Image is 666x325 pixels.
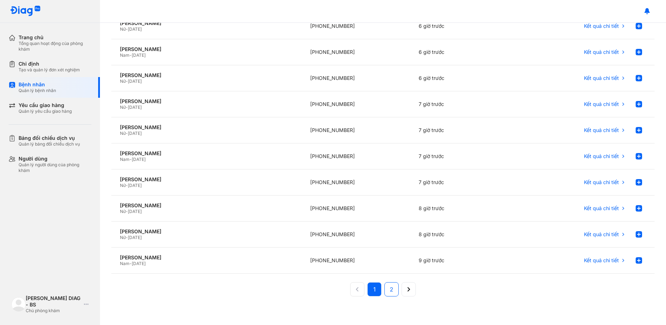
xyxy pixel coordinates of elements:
[26,295,81,308] div: [PERSON_NAME] DIAG - BS
[126,209,128,214] span: -
[410,169,519,195] div: 7 giờ trước
[410,143,519,169] div: 7 giờ trước
[410,91,519,117] div: 7 giờ trước
[120,261,130,266] span: Nam
[128,105,142,110] span: [DATE]
[19,156,91,162] div: Người dùng
[128,235,142,240] span: [DATE]
[19,67,80,73] div: Tạo và quản lý đơn xét nghiệm
[126,131,128,136] span: -
[373,285,376,294] span: 1
[19,41,91,52] div: Tổng quan hoạt động của phòng khám
[126,235,128,240] span: -
[120,202,293,209] div: [PERSON_NAME]
[584,205,619,212] span: Kết quả chi tiết
[132,261,146,266] span: [DATE]
[120,20,293,26] div: [PERSON_NAME]
[120,131,126,136] span: Nữ
[410,195,519,222] div: 8 giờ trước
[19,108,72,114] div: Quản lý yêu cầu giao hàng
[584,179,619,186] span: Kết quả chi tiết
[120,254,293,261] div: [PERSON_NAME]
[126,26,128,32] span: -
[302,169,410,195] div: [PHONE_NUMBER]
[302,248,410,274] div: [PHONE_NUMBER]
[302,65,410,91] div: [PHONE_NUMBER]
[584,257,619,264] span: Kết quả chi tiết
[410,248,519,274] div: 9 giờ trước
[120,52,130,58] span: Nam
[120,150,293,157] div: [PERSON_NAME]
[130,157,132,162] span: -
[410,39,519,65] div: 6 giờ trước
[302,13,410,39] div: [PHONE_NUMBER]
[120,209,126,214] span: Nữ
[120,124,293,131] div: [PERSON_NAME]
[19,61,80,67] div: Chỉ định
[126,105,128,110] span: -
[410,222,519,248] div: 8 giờ trước
[128,183,142,188] span: [DATE]
[384,282,399,296] button: 2
[120,26,126,32] span: Nữ
[11,297,26,311] img: logo
[302,143,410,169] div: [PHONE_NUMBER]
[128,26,142,32] span: [DATE]
[120,157,130,162] span: Nam
[19,88,56,93] div: Quản lý bệnh nhân
[120,228,293,235] div: [PERSON_NAME]
[19,34,91,41] div: Trang chủ
[120,98,293,105] div: [PERSON_NAME]
[120,183,126,188] span: Nữ
[302,195,410,222] div: [PHONE_NUMBER]
[584,23,619,29] span: Kết quả chi tiết
[19,102,72,108] div: Yêu cầu giao hàng
[410,117,519,143] div: 7 giờ trước
[132,157,146,162] span: [DATE]
[584,231,619,238] span: Kết quả chi tiết
[410,13,519,39] div: 6 giờ trước
[120,235,126,240] span: Nữ
[120,72,293,78] div: [PERSON_NAME]
[19,162,91,173] div: Quản lý người dùng của phòng khám
[584,153,619,159] span: Kết quả chi tiết
[26,308,81,314] div: Chủ phòng khám
[410,65,519,91] div: 6 giờ trước
[120,105,126,110] span: Nữ
[128,131,142,136] span: [DATE]
[128,78,142,84] span: [DATE]
[130,52,132,58] span: -
[126,183,128,188] span: -
[367,282,382,296] button: 1
[302,39,410,65] div: [PHONE_NUMBER]
[19,135,80,141] div: Bảng đối chiếu dịch vụ
[132,52,146,58] span: [DATE]
[128,209,142,214] span: [DATE]
[120,176,293,183] div: [PERSON_NAME]
[120,78,126,84] span: Nữ
[126,78,128,84] span: -
[584,127,619,133] span: Kết quả chi tiết
[302,117,410,143] div: [PHONE_NUMBER]
[130,261,132,266] span: -
[584,101,619,107] span: Kết quả chi tiết
[302,91,410,117] div: [PHONE_NUMBER]
[390,285,393,294] span: 2
[302,222,410,248] div: [PHONE_NUMBER]
[584,49,619,55] span: Kết quả chi tiết
[19,141,80,147] div: Quản lý bảng đối chiếu dịch vụ
[120,46,293,52] div: [PERSON_NAME]
[10,6,41,17] img: logo
[584,75,619,81] span: Kết quả chi tiết
[19,81,56,88] div: Bệnh nhân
